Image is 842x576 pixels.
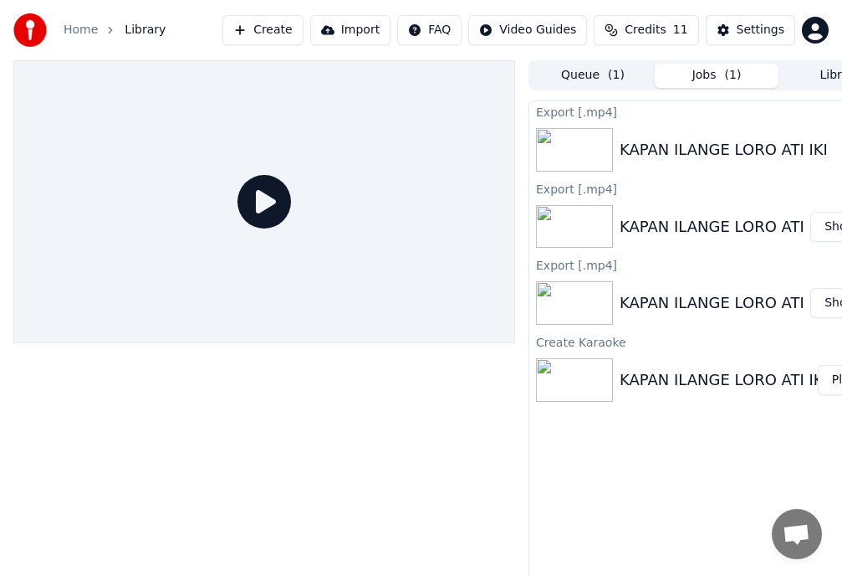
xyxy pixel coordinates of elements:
button: Video Guides [468,15,587,45]
nav: breadcrumb [64,22,166,39]
button: FAQ [397,15,462,45]
button: Jobs [655,64,778,88]
img: youka [13,13,47,47]
a: Open chat [772,509,822,559]
button: Import [310,15,390,45]
span: 11 [673,22,688,39]
div: KAPAN ILANGE LORO ATI IKI [620,138,828,162]
button: Settings [706,15,795,45]
div: Settings [737,22,784,39]
div: KAPAN ILANGE LORO ATI IKI [620,215,828,239]
span: Library [125,22,166,39]
span: ( 1 ) [725,67,742,84]
button: Create [222,15,304,45]
a: Home [64,22,98,39]
span: ( 1 ) [608,67,625,84]
button: Credits11 [594,15,698,45]
div: KAPAN ILANGE LORO ATI IKI [620,368,828,392]
div: KAPAN ILANGE LORO ATI IKI [620,291,828,315]
span: Credits [625,22,666,39]
button: Queue [531,64,655,88]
